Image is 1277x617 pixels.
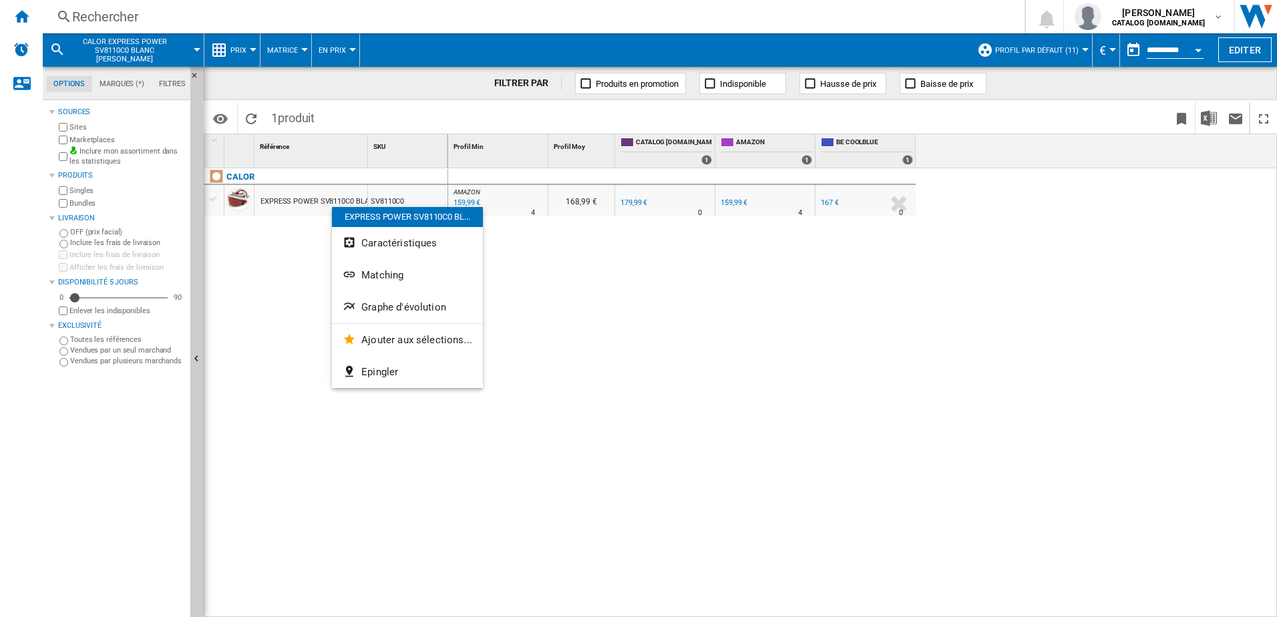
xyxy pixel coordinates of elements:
[332,259,483,291] button: Matching
[361,237,437,249] span: Caractéristiques
[332,207,483,227] div: EXPRESS POWER SV8110C0 BL...
[332,356,483,388] button: Epingler...
[361,301,446,313] span: Graphe d'évolution
[332,227,483,259] button: Caractéristiques
[361,366,398,378] span: Epingler
[332,291,483,323] button: Graphe d'évolution
[361,334,472,346] span: Ajouter aux sélections...
[332,324,483,356] button: Ajouter aux sélections...
[361,269,403,281] span: Matching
